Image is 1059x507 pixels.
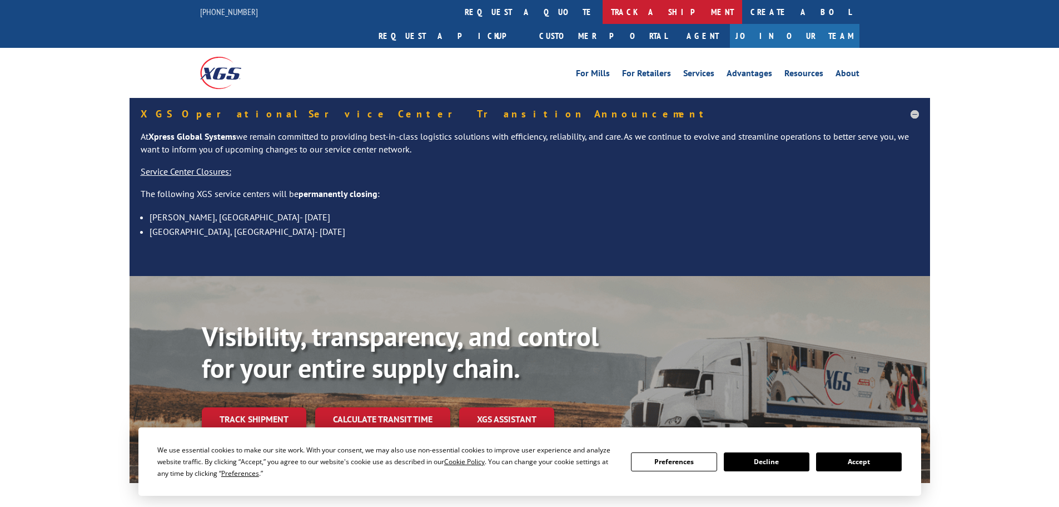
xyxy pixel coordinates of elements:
[730,24,859,48] a: Join Our Team
[141,188,919,210] p: The following XGS service centers will be :
[444,457,485,466] span: Cookie Policy
[622,69,671,81] a: For Retailers
[531,24,675,48] a: Customer Portal
[816,452,902,471] button: Accept
[141,109,919,119] h5: XGS Operational Service Center Transition Announcement
[836,69,859,81] a: About
[150,210,919,224] li: [PERSON_NAME], [GEOGRAPHIC_DATA]- [DATE]
[459,407,554,431] a: XGS ASSISTANT
[299,188,377,199] strong: permanently closing
[683,69,714,81] a: Services
[221,469,259,478] span: Preferences
[202,407,306,431] a: Track shipment
[727,69,772,81] a: Advantages
[148,131,236,142] strong: Xpress Global Systems
[150,224,919,239] li: [GEOGRAPHIC_DATA], [GEOGRAPHIC_DATA]- [DATE]
[138,427,921,496] div: Cookie Consent Prompt
[157,444,618,479] div: We use essential cookies to make our site work. With your consent, we may also use non-essential ...
[576,69,610,81] a: For Mills
[784,69,823,81] a: Resources
[202,319,599,386] b: Visibility, transparency, and control for your entire supply chain.
[370,24,531,48] a: Request a pickup
[724,452,809,471] button: Decline
[200,6,258,17] a: [PHONE_NUMBER]
[141,130,919,166] p: At we remain committed to providing best-in-class logistics solutions with efficiency, reliabilit...
[675,24,730,48] a: Agent
[141,166,231,177] u: Service Center Closures:
[315,407,450,431] a: Calculate transit time
[631,452,717,471] button: Preferences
